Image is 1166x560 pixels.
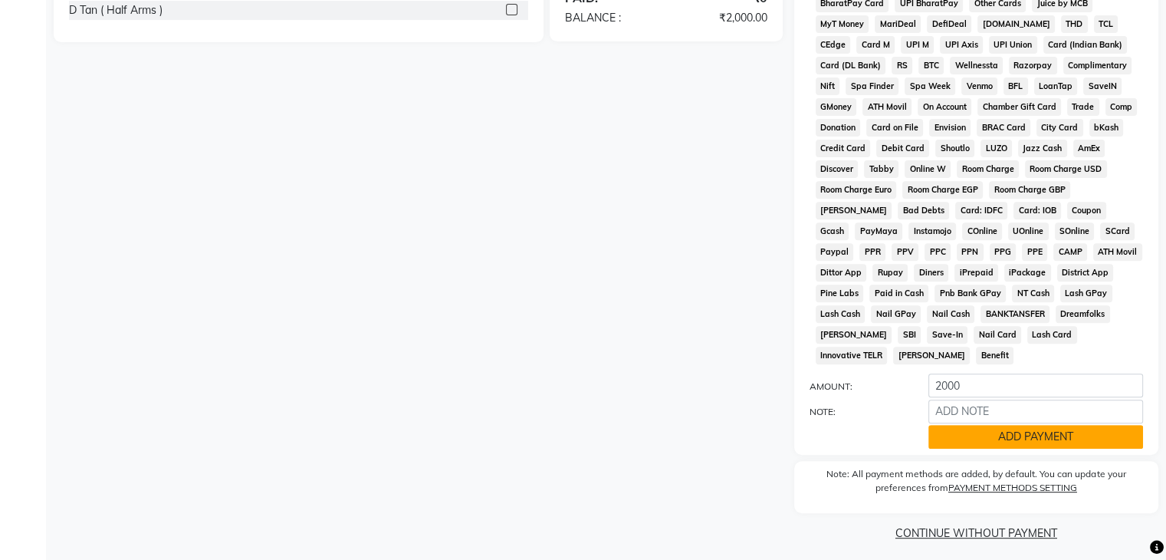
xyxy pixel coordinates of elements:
label: Note: All payment methods are added, by default. You can update your preferences from [810,467,1143,501]
span: Card (DL Bank) [816,57,886,74]
span: Room Charge USD [1025,160,1107,178]
span: Lash GPay [1060,285,1112,302]
span: Instamojo [908,222,956,240]
span: Card: IOB [1013,202,1061,219]
button: ADD PAYMENT [928,425,1143,449]
span: UOnline [1008,222,1049,240]
span: AmEx [1073,140,1105,157]
input: AMOUNT [928,374,1143,397]
span: SOnline [1055,222,1095,240]
span: Jazz Cash [1018,140,1067,157]
span: Comp [1105,98,1138,116]
span: Room Charge [957,160,1019,178]
span: Envision [929,119,971,137]
div: D Tan ( Half Arms ) [69,2,163,18]
span: ATH Movil [1093,243,1142,261]
span: Card: IDFC [955,202,1007,219]
span: UPI Union [989,36,1037,54]
span: MariDeal [875,15,921,33]
span: PPN [957,243,984,261]
span: Card M [856,36,895,54]
span: Paid in Cash [869,285,928,302]
span: LUZO [980,140,1012,157]
div: BALANCE : [553,10,666,26]
span: Trade [1067,98,1099,116]
span: LoanTap [1034,77,1078,95]
input: ADD NOTE [928,400,1143,423]
span: Bad Debts [898,202,949,219]
span: Razorpay [1009,57,1057,74]
span: Save-In [927,326,967,344]
span: City Card [1036,119,1083,137]
span: COnline [962,222,1002,240]
span: PPR [859,243,885,261]
span: Room Charge Euro [816,181,897,199]
span: bKash [1089,119,1124,137]
span: District App [1057,264,1114,282]
span: On Account [918,98,971,116]
span: Dreamfolks [1056,305,1110,323]
span: NT Cash [1012,285,1054,302]
span: Rupay [872,264,908,282]
span: CAMP [1053,243,1087,261]
span: PPG [990,243,1017,261]
span: Nail Cash [927,305,974,323]
span: Credit Card [816,140,871,157]
span: [PERSON_NAME] [816,202,892,219]
span: PPE [1022,243,1047,261]
span: Pnb Bank GPay [934,285,1006,302]
span: Tabby [864,160,898,178]
a: CONTINUE WITHOUT PAYMENT [797,525,1155,542]
span: Donation [816,119,861,137]
span: Card on File [866,119,923,137]
span: BANKTANSFER [980,305,1049,323]
span: ATH Movil [862,98,911,116]
span: Chamber Gift Card [977,98,1061,116]
span: Diners [914,264,948,282]
span: Shoutlo [935,140,974,157]
span: [PERSON_NAME] [816,326,892,344]
span: THD [1061,15,1088,33]
span: GMoney [816,98,857,116]
span: [PERSON_NAME] [893,347,970,364]
span: Innovative TELR [816,347,888,364]
span: Venmo [961,77,997,95]
span: [DOMAIN_NAME] [977,15,1055,33]
span: Dittor App [816,264,867,282]
span: Card (Indian Bank) [1043,36,1128,54]
span: Spa Finder [846,77,898,95]
span: TCL [1094,15,1118,33]
span: BTC [918,57,944,74]
span: Coupon [1067,202,1106,219]
span: Room Charge GBP [989,181,1070,199]
span: Debit Card [876,140,929,157]
label: NOTE: [798,405,917,419]
span: BFL [1003,77,1028,95]
span: Paypal [816,243,854,261]
span: SBI [898,326,921,344]
span: Spa Week [905,77,955,95]
span: PPC [925,243,951,261]
span: Benefit [976,347,1013,364]
span: Room Charge EGP [902,181,983,199]
span: Nail Card [974,326,1021,344]
span: Online W [905,160,951,178]
span: UPI M [901,36,934,54]
span: Lash Cash [816,305,865,323]
span: SCard [1100,222,1135,240]
span: Gcash [816,222,849,240]
span: PayMaya [855,222,902,240]
span: CEdge [816,36,851,54]
label: AMOUNT: [798,380,917,394]
span: Wellnessta [950,57,1003,74]
span: iPrepaid [954,264,998,282]
span: UPI Axis [940,36,983,54]
label: PAYMENT METHODS SETTING [948,481,1077,495]
div: ₹2,000.00 [666,10,779,26]
span: RS [892,57,912,74]
span: iPackage [1004,264,1051,282]
span: Complimentary [1063,57,1132,74]
span: Nift [816,77,840,95]
span: Pine Labs [816,285,864,302]
span: BRAC Card [977,119,1030,137]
